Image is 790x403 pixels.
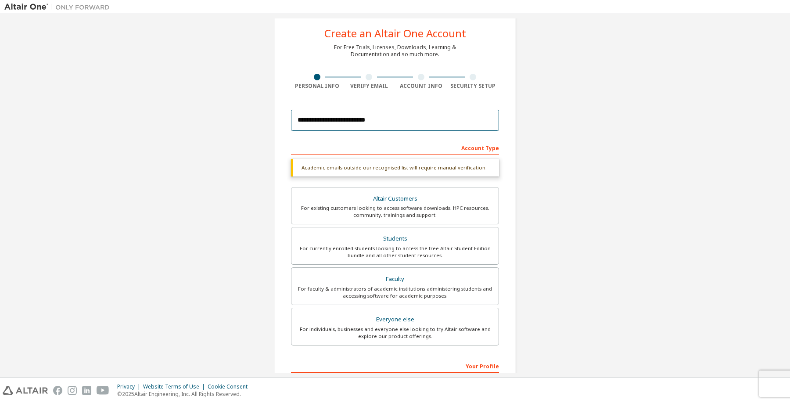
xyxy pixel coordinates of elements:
div: Account Type [291,140,499,155]
img: Altair One [4,3,114,11]
div: For individuals, businesses and everyone else looking to try Altair software and explore our prod... [297,326,493,340]
div: Students [297,233,493,245]
div: Personal Info [291,83,343,90]
div: Privacy [117,383,143,390]
div: Everyone else [297,313,493,326]
img: linkedin.svg [82,386,91,395]
img: facebook.svg [53,386,62,395]
img: youtube.svg [97,386,109,395]
div: Create an Altair One Account [324,28,466,39]
img: instagram.svg [68,386,77,395]
div: For faculty & administrators of academic institutions administering students and accessing softwa... [297,285,493,299]
div: For existing customers looking to access software downloads, HPC resources, community, trainings ... [297,205,493,219]
div: Cookie Consent [208,383,253,390]
div: Faculty [297,273,493,285]
div: For currently enrolled students looking to access the free Altair Student Edition bundle and all ... [297,245,493,259]
div: Verify Email [343,83,395,90]
div: Academic emails outside our recognised list will require manual verification. [291,159,499,176]
div: For Free Trials, Licenses, Downloads, Learning & Documentation and so much more. [334,44,456,58]
div: Security Setup [447,83,499,90]
div: Account Info [395,83,447,90]
div: Altair Customers [297,193,493,205]
div: Your Profile [291,359,499,373]
img: altair_logo.svg [3,386,48,395]
div: Website Terms of Use [143,383,208,390]
p: © 2025 Altair Engineering, Inc. All Rights Reserved. [117,390,253,398]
